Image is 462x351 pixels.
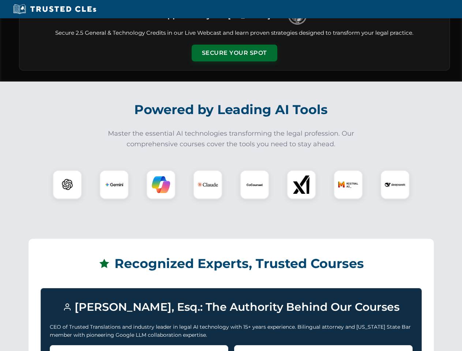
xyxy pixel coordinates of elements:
[50,297,413,317] h3: [PERSON_NAME], Esq.: The Authority Behind Our Courses
[287,170,316,199] div: xAI
[28,29,441,37] p: Secure 2.5 General & Technology Credits in our Live Webcast and learn proven strategies designed ...
[334,170,363,199] div: Mistral AI
[50,323,413,339] p: CEO of Trusted Translations and industry leader in legal AI technology with 15+ years experience....
[193,170,222,199] div: Claude
[146,170,176,199] div: Copilot
[103,128,359,150] p: Master the essential AI technologies transforming the legal profession. Our comprehensive courses...
[29,97,434,122] h2: Powered by Leading AI Tools
[53,170,82,199] div: ChatGPT
[152,175,170,194] img: Copilot Logo
[338,174,358,195] img: Mistral AI Logo
[292,175,311,194] img: xAI Logo
[240,170,269,199] div: CoCounsel
[192,45,277,61] button: Secure Your Spot
[41,251,422,276] h2: Recognized Experts, Trusted Courses
[57,174,78,195] img: ChatGPT Logo
[105,175,123,194] img: Gemini Logo
[380,170,410,199] div: DeepSeek
[198,174,218,195] img: Claude Logo
[245,175,264,194] img: CoCounsel Logo
[11,4,98,15] img: Trusted CLEs
[99,170,129,199] div: Gemini
[385,174,405,195] img: DeepSeek Logo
